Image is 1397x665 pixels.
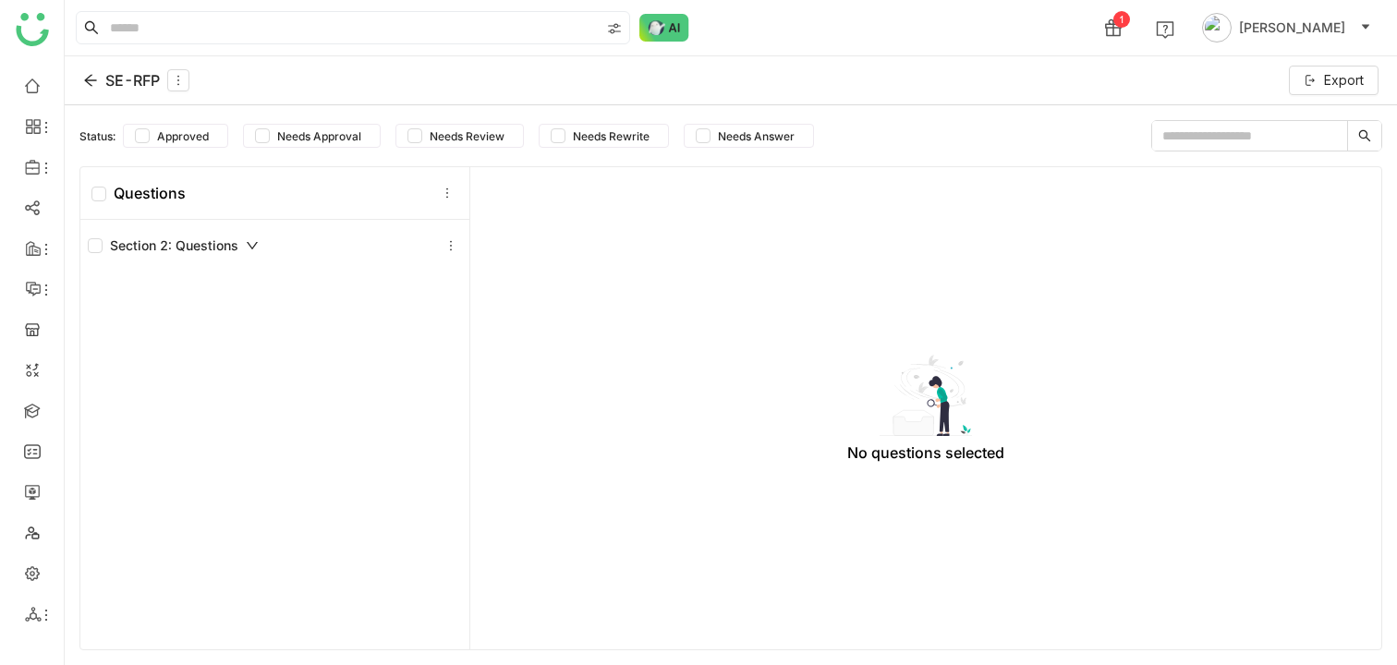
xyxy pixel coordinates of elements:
div: Questions [91,184,186,202]
img: search-type.svg [607,21,622,36]
span: [PERSON_NAME] [1239,18,1345,38]
div: Status: [79,129,115,143]
img: ask-buddy-normal.svg [639,14,689,42]
div: No questions selected [481,182,1370,635]
span: Export [1324,70,1364,91]
button: [PERSON_NAME] [1198,13,1375,42]
img: nodata.svg [880,355,972,436]
img: help.svg [1156,20,1174,39]
div: SE-RFP [83,69,189,91]
span: Needs Rewrite [565,129,657,143]
img: logo [16,13,49,46]
div: Section 2: Questions [80,227,469,264]
div: Section 2: Questions [88,236,259,256]
span: Needs Review [422,129,512,143]
span: Needs Answer [711,129,802,143]
button: Export [1289,66,1379,95]
img: avatar [1202,13,1232,42]
span: Needs Approval [270,129,369,143]
span: Approved [150,129,216,143]
div: 1 [1113,11,1130,28]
